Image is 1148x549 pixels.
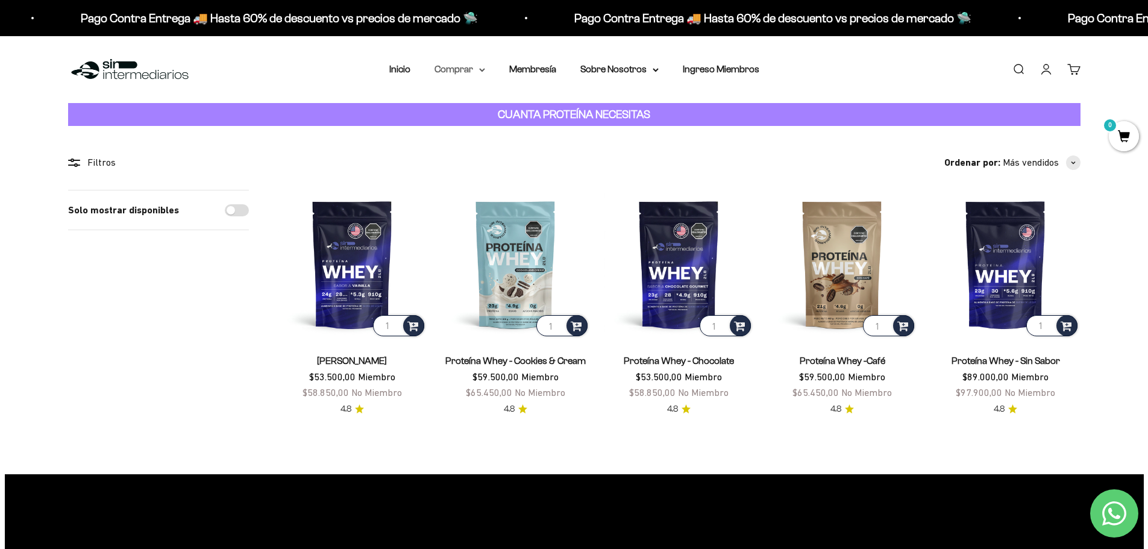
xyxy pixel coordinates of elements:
span: No Miembro [1005,387,1055,398]
span: $65.450,00 [466,387,512,398]
span: $97.900,00 [956,387,1002,398]
a: Membresía [509,64,556,74]
a: 4.84.8 de 5.0 estrellas [340,403,364,416]
span: No Miembro [515,387,565,398]
a: 4.84.8 de 5.0 estrellas [667,403,691,416]
a: Proteína Whey - Cookies & Cream [445,356,586,366]
a: Inicio [389,64,410,74]
span: $59.500,00 [799,371,845,382]
span: $89.000,00 [962,371,1009,382]
span: Más vendidos [1003,155,1059,171]
div: Filtros [68,155,249,171]
span: Miembro [685,371,722,382]
span: 4.8 [667,403,678,416]
span: 4.8 [994,403,1005,416]
a: Proteína Whey -Café [800,356,885,366]
p: Pago Contra Entrega 🚚 Hasta 60% de descuento vs precios de mercado 🛸 [152,8,549,28]
span: $58.850,00 [303,387,349,398]
span: Miembro [358,371,395,382]
summary: Sobre Nosotros [580,61,659,77]
span: $59.500,00 [472,371,519,382]
span: $53.500,00 [309,371,356,382]
span: $53.500,00 [636,371,682,382]
a: Proteína Whey - Chocolate [624,356,734,366]
span: Ordenar por: [944,155,1000,171]
a: 4.84.8 de 5.0 estrellas [504,403,527,416]
a: Proteína Whey - Sin Sabor [952,356,1060,366]
a: 0 [1109,131,1139,144]
span: $65.450,00 [792,387,839,398]
span: No Miembro [678,387,729,398]
a: Ingreso Miembros [683,64,759,74]
span: 4.8 [504,403,515,416]
a: [PERSON_NAME] [317,356,387,366]
a: 4.84.8 de 5.0 estrellas [994,403,1017,416]
span: Miembro [848,371,885,382]
span: No Miembro [351,387,402,398]
summary: Comprar [434,61,485,77]
span: Miembro [1011,371,1049,382]
p: Pago Contra Entrega 🚚 Hasta 60% de descuento vs precios de mercado 🛸 [645,8,1043,28]
span: $58.850,00 [629,387,676,398]
strong: CUANTA PROTEÍNA NECESITAS [498,108,650,121]
a: 4.84.8 de 5.0 estrellas [830,403,854,416]
span: 4.8 [830,403,841,416]
span: No Miembro [841,387,892,398]
label: Solo mostrar disponibles [68,202,179,218]
span: Miembro [521,371,559,382]
span: 4.8 [340,403,351,416]
mark: 0 [1103,118,1117,133]
button: Más vendidos [1003,155,1081,171]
